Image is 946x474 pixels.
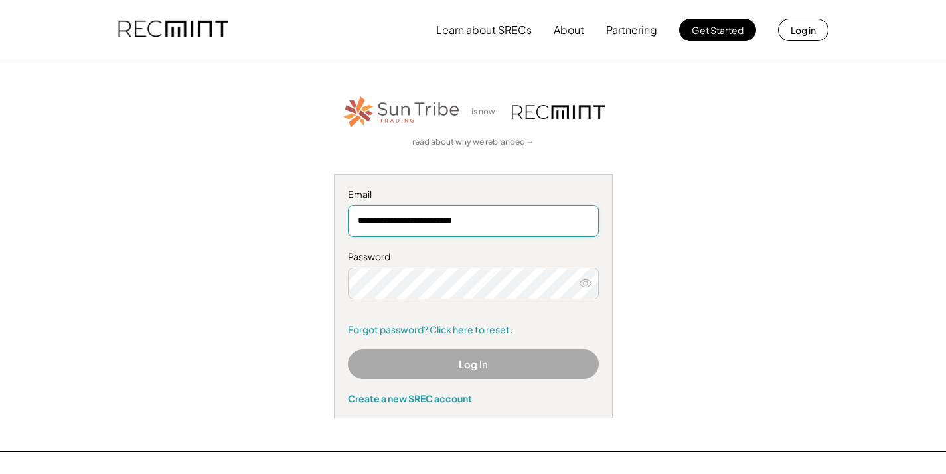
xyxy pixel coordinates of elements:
img: recmint-logotype%403x.png [512,105,605,119]
img: recmint-logotype%403x.png [118,7,228,52]
div: Password [348,250,599,264]
img: STT_Horizontal_Logo%2B-%2BColor.png [342,94,461,130]
button: Log in [778,19,828,41]
button: Log In [348,349,599,379]
a: read about why we rebranded → [412,137,534,148]
button: Learn about SRECs [436,17,532,43]
button: About [554,17,584,43]
a: Forgot password? Click here to reset. [348,323,599,337]
div: Create a new SREC account [348,392,599,404]
button: Get Started [679,19,756,41]
div: Email [348,188,599,201]
div: is now [468,106,505,118]
button: Partnering [606,17,657,43]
